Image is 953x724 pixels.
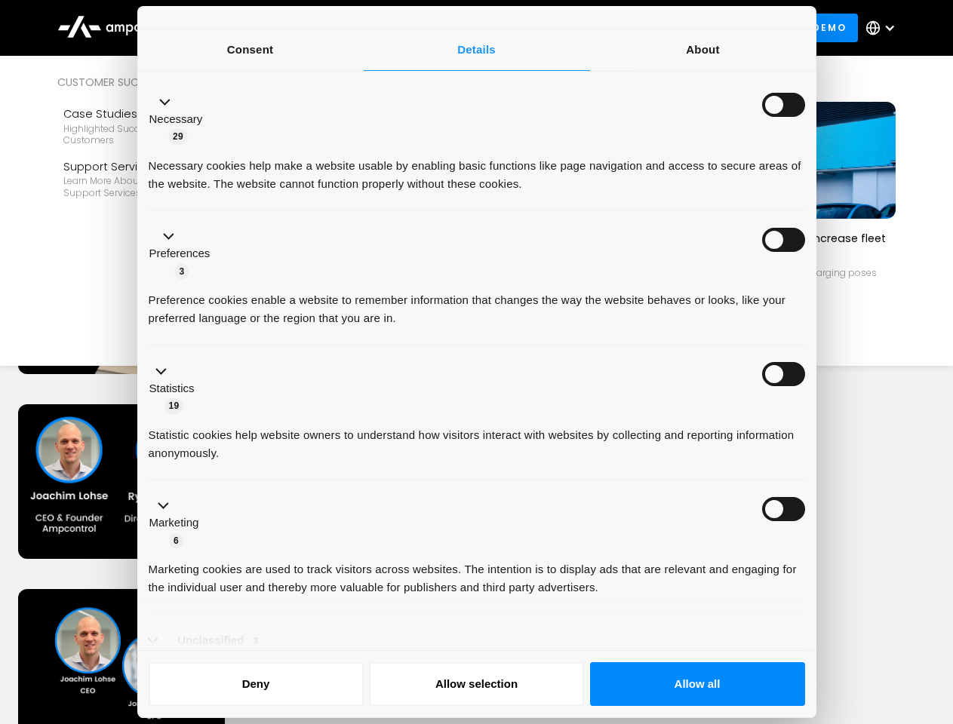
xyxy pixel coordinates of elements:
span: 3 [249,633,263,649]
div: Statistic cookies help website owners to understand how visitors interact with websites by collec... [149,415,805,462]
a: Support ServicesLearn more about Ampcontrol’s support services [57,152,244,205]
div: Support Services [63,158,238,175]
button: Preferences (3) [149,228,220,281]
button: Necessary (29) [149,93,212,146]
button: Allow selection [369,662,584,706]
div: Customer success [57,74,244,90]
a: Case StudiesHighlighted success stories From Our Customers [57,100,244,152]
span: 3 [174,264,189,279]
div: Learn more about Ampcontrol’s support services [63,175,238,198]
div: Necessary cookies help make a website usable by enabling basic functions like page navigation and... [149,146,805,193]
a: Details [364,29,590,71]
a: About [590,29,816,71]
button: Deny [149,662,364,706]
label: Necessary [149,111,203,128]
label: Marketing [149,514,199,532]
a: Consent [137,29,364,71]
span: 6 [169,533,183,548]
span: 29 [168,129,188,144]
div: Case Studies [63,106,238,122]
div: Marketing cookies are used to track visitors across websites. The intention is to display ads tha... [149,549,805,597]
div: Highlighted success stories From Our Customers [63,123,238,146]
div: Preference cookies enable a website to remember information that changes the way the website beha... [149,280,805,327]
label: Preferences [149,245,211,262]
button: Statistics (19) [149,362,204,415]
label: Statistics [149,380,195,397]
button: Unclassified (3) [149,631,272,650]
button: Marketing (6) [149,497,208,550]
button: Allow all [590,662,805,706]
span: 19 [164,398,184,413]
